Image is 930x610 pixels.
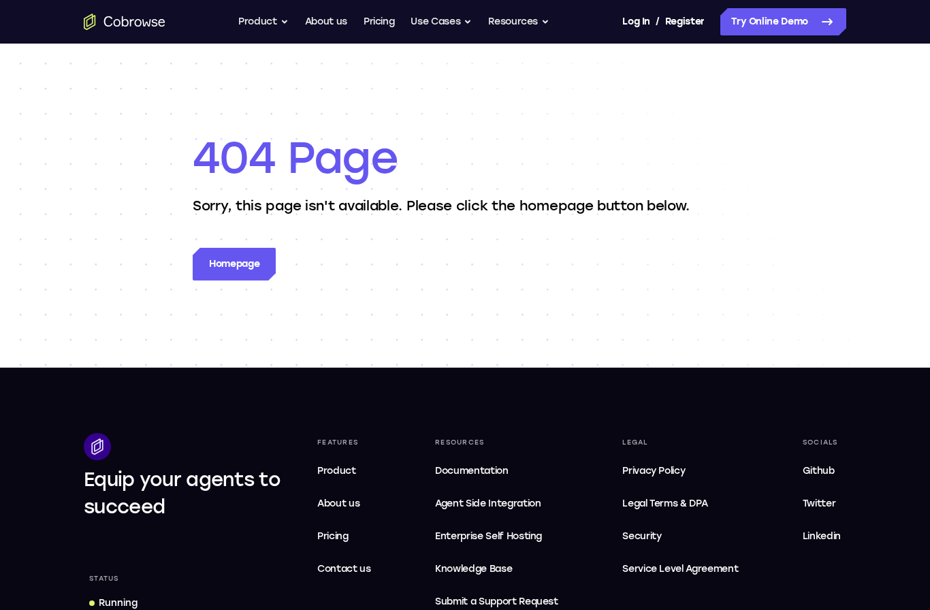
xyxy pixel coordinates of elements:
[430,556,564,583] a: Knowledge Base
[317,563,371,575] span: Contact us
[99,596,138,610] div: Running
[617,433,743,452] div: Legal
[193,248,276,280] a: Homepage
[622,530,661,542] span: Security
[435,496,558,512] span: Agent Side Integration
[317,465,356,477] span: Product
[430,490,564,517] a: Agent Side Integration
[312,556,376,583] a: Contact us
[797,490,846,517] a: Twitter
[617,523,743,550] a: Security
[193,196,737,215] p: Sorry, this page isn't available. Please click the homepage button below.
[435,563,512,575] span: Knowledge Base
[312,490,376,517] a: About us
[622,561,738,577] span: Service Level Agreement
[656,14,660,30] span: /
[317,498,359,509] span: About us
[435,528,558,545] span: Enterprise Self Hosting
[665,8,705,35] a: Register
[84,14,165,30] a: Go to the home page
[312,523,376,550] a: Pricing
[617,556,743,583] a: Service Level Agreement
[430,457,564,485] a: Documentation
[435,465,508,477] span: Documentation
[617,457,743,485] a: Privacy Policy
[364,8,395,35] a: Pricing
[312,457,376,485] a: Product
[622,8,650,35] a: Log In
[488,8,549,35] button: Resources
[430,523,564,550] a: Enterprise Self Hosting
[84,569,125,588] div: Status
[803,498,836,509] span: Twitter
[317,530,349,542] span: Pricing
[305,8,347,35] a: About us
[430,433,564,452] div: Resources
[435,594,558,610] span: Submit a Support Request
[803,465,835,477] span: Github
[193,131,737,185] h1: 404 Page
[617,490,743,517] a: Legal Terms & DPA
[797,433,846,452] div: Socials
[797,523,846,550] a: Linkedin
[720,8,846,35] a: Try Online Demo
[622,465,685,477] span: Privacy Policy
[312,433,376,452] div: Features
[84,468,280,518] span: Equip your agents to succeed
[797,457,846,485] a: Github
[803,530,841,542] span: Linkedin
[238,8,289,35] button: Product
[411,8,472,35] button: Use Cases
[622,498,707,509] span: Legal Terms & DPA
